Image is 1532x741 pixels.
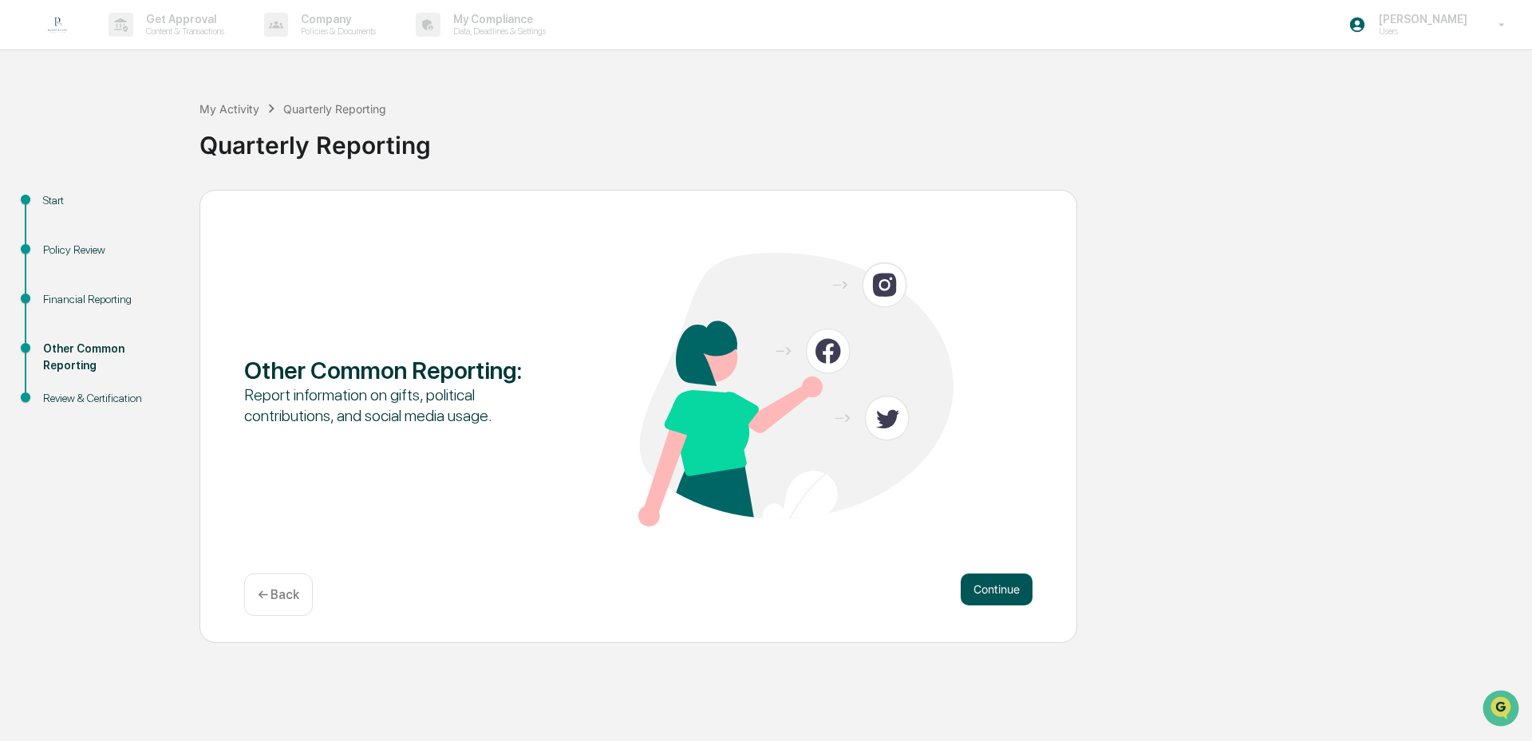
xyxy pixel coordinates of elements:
div: Policy Review [43,242,174,258]
div: 🔎 [16,315,29,328]
button: See all [247,174,290,193]
button: Start new chat [271,127,290,146]
a: 🔎Data Lookup [10,307,107,336]
img: logo [38,6,77,44]
div: Review & Certification [43,390,174,407]
p: Company [288,13,384,26]
img: Katy Couperus [16,202,41,227]
div: 🗄️ [116,285,128,298]
div: Financial Reporting [43,291,174,308]
button: Continue [961,573,1033,605]
p: [PERSON_NAME] [1366,13,1475,26]
p: How can we help? [16,34,290,59]
div: 🖐️ [16,285,29,298]
div: Past conversations [16,177,107,190]
span: Preclearance [32,283,103,299]
div: Start new chat [72,122,262,138]
span: Data Lookup [32,313,101,329]
p: Content & Transactions [133,26,232,37]
p: Get Approval [133,13,232,26]
div: Report information on gifts, political contributions, and social media usage. [244,384,559,426]
p: Policies & Documents [288,26,384,37]
div: Other Common Reporting [43,341,174,374]
a: Powered byPylon [113,352,193,365]
span: [PERSON_NAME] [49,217,129,230]
div: Other Common Reporting : [244,356,559,384]
p: Users [1366,26,1475,37]
img: 1746055101610-c473b297-6a78-478c-a979-82029cc54cd1 [16,122,45,151]
span: [DATE] [141,217,174,230]
span: • [132,217,138,230]
div: Quarterly Reporting [283,102,386,116]
div: Quarterly Reporting [199,118,1524,160]
div: We're available if you need us! [72,138,219,151]
a: 🖐️Preclearance [10,277,109,305]
div: Start [43,192,174,209]
span: Pylon [159,353,193,365]
span: Attestations [132,283,198,299]
a: 🗄️Attestations [109,277,204,305]
iframe: Open customer support [1481,688,1524,731]
p: Data, Deadlines & Settings [440,26,554,37]
img: 8933085812038_c878075ebb4cc5468115_72.jpg [34,122,62,151]
img: Other Common Reporting [638,253,954,526]
p: ← Back [258,587,299,602]
p: My Compliance [440,13,554,26]
div: My Activity [199,102,259,116]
